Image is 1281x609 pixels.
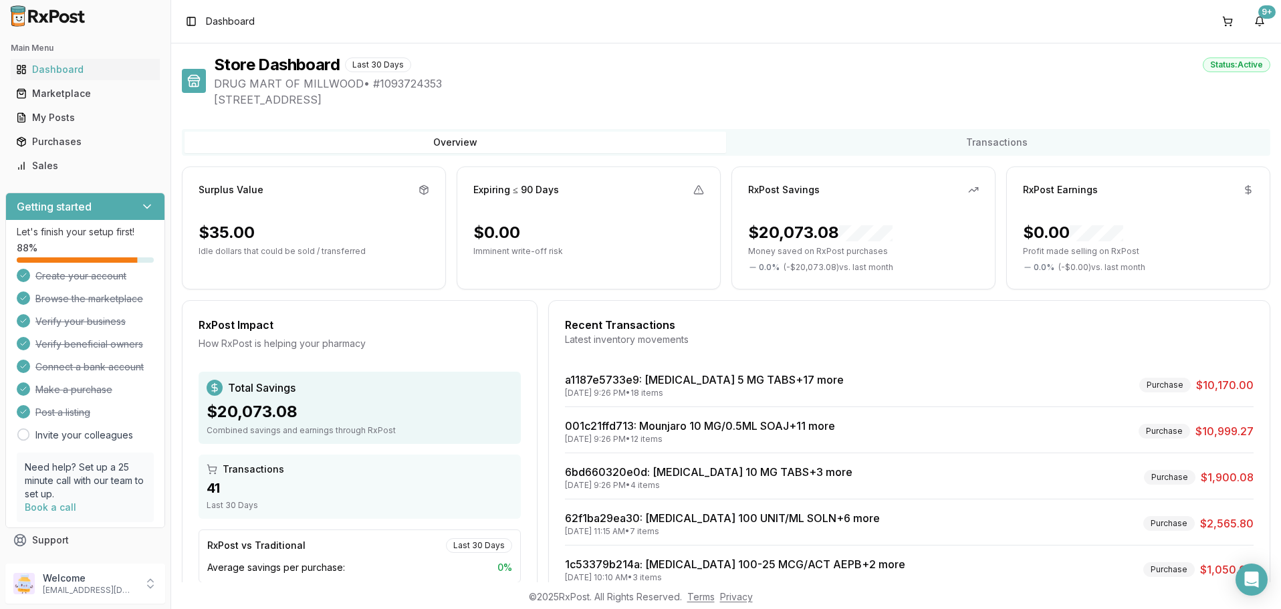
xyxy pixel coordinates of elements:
[11,130,160,154] a: Purchases
[1201,469,1254,485] span: $1,900.08
[473,222,520,243] div: $0.00
[446,538,512,553] div: Last 30 Days
[748,246,979,257] p: Money saved on RxPost purchases
[345,57,411,72] div: Last 30 Days
[565,572,905,583] div: [DATE] 10:10 AM • 3 items
[35,360,144,374] span: Connect a bank account
[199,337,521,350] div: How RxPost is helping your pharmacy
[43,585,136,596] p: [EMAIL_ADDRESS][DOMAIN_NAME]
[199,317,521,333] div: RxPost Impact
[759,262,780,273] span: 0.0 %
[16,135,154,148] div: Purchases
[565,511,880,525] a: 62f1ba29ea30: [MEDICAL_DATA] 100 UNIT/ML SOLN+6 more
[1023,183,1098,197] div: RxPost Earnings
[5,528,165,552] button: Support
[207,479,513,497] div: 41
[17,225,154,239] p: Let's finish your setup first!
[199,246,429,257] p: Idle dollars that could be sold / transferred
[565,317,1254,333] div: Recent Transactions
[206,15,255,28] nav: breadcrumb
[207,500,513,511] div: Last 30 Days
[214,76,1270,92] span: DRUG MART OF MILLWOOD • # 1093724353
[1203,57,1270,72] div: Status: Active
[5,552,165,576] button: Feedback
[565,465,852,479] a: 6bd660320e0d: [MEDICAL_DATA] 10 MG TABS+3 more
[35,429,133,442] a: Invite your colleagues
[5,155,165,176] button: Sales
[206,15,255,28] span: Dashboard
[207,401,513,422] div: $20,073.08
[1258,5,1276,19] div: 9+
[16,87,154,100] div: Marketplace
[223,463,284,476] span: Transactions
[5,83,165,104] button: Marketplace
[207,425,513,436] div: Combined savings and earnings through RxPost
[214,54,340,76] h1: Store Dashboard
[35,406,90,419] span: Post a listing
[1023,222,1123,243] div: $0.00
[1023,246,1254,257] p: Profit made selling on RxPost
[726,132,1268,153] button: Transactions
[11,82,160,106] a: Marketplace
[1144,470,1195,485] div: Purchase
[11,106,160,130] a: My Posts
[565,373,844,386] a: a1187e5733e9: [MEDICAL_DATA] 5 MG TABS+17 more
[11,57,160,82] a: Dashboard
[16,111,154,124] div: My Posts
[1139,378,1191,392] div: Purchase
[1195,423,1254,439] span: $10,999.27
[35,338,143,351] span: Verify beneficial owners
[5,59,165,80] button: Dashboard
[11,43,160,53] h2: Main Menu
[214,92,1270,108] span: [STREET_ADDRESS]
[5,5,91,27] img: RxPost Logo
[473,246,704,257] p: Imminent write-off risk
[32,558,78,571] span: Feedback
[35,383,112,396] span: Make a purchase
[25,501,76,513] a: Book a call
[1200,515,1254,531] span: $2,565.80
[720,591,753,602] a: Privacy
[565,526,880,537] div: [DATE] 11:15 AM • 7 items
[1143,562,1195,577] div: Purchase
[13,573,35,594] img: User avatar
[1236,564,1268,596] div: Open Intercom Messenger
[5,131,165,152] button: Purchases
[784,262,893,273] span: ( - $20,073.08 ) vs. last month
[35,315,126,328] span: Verify your business
[565,558,905,571] a: 1c53379b214a: [MEDICAL_DATA] 100-25 MCG/ACT AEPB+2 more
[1139,424,1190,439] div: Purchase
[43,572,136,585] p: Welcome
[565,480,852,491] div: [DATE] 9:26 PM • 4 items
[207,561,345,574] span: Average savings per purchase:
[748,183,820,197] div: RxPost Savings
[16,63,154,76] div: Dashboard
[199,183,263,197] div: Surplus Value
[17,199,92,215] h3: Getting started
[16,159,154,172] div: Sales
[207,539,306,552] div: RxPost vs Traditional
[473,183,559,197] div: Expiring ≤ 90 Days
[1196,377,1254,393] span: $10,170.00
[1058,262,1145,273] span: ( - $0.00 ) vs. last month
[1249,11,1270,32] button: 9+
[228,380,296,396] span: Total Savings
[1200,562,1254,578] span: $1,050.00
[565,434,835,445] div: [DATE] 9:26 PM • 12 items
[25,461,146,501] p: Need help? Set up a 25 minute call with our team to set up.
[565,333,1254,346] div: Latest inventory movements
[185,132,726,153] button: Overview
[11,154,160,178] a: Sales
[687,591,715,602] a: Terms
[1143,516,1195,531] div: Purchase
[35,269,126,283] span: Create your account
[565,388,844,398] div: [DATE] 9:26 PM • 18 items
[1034,262,1054,273] span: 0.0 %
[35,292,143,306] span: Browse the marketplace
[17,241,37,255] span: 88 %
[199,222,255,243] div: $35.00
[748,222,893,243] div: $20,073.08
[565,419,835,433] a: 001c21ffd713: Mounjaro 10 MG/0.5ML SOAJ+11 more
[497,561,512,574] span: 0 %
[5,107,165,128] button: My Posts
